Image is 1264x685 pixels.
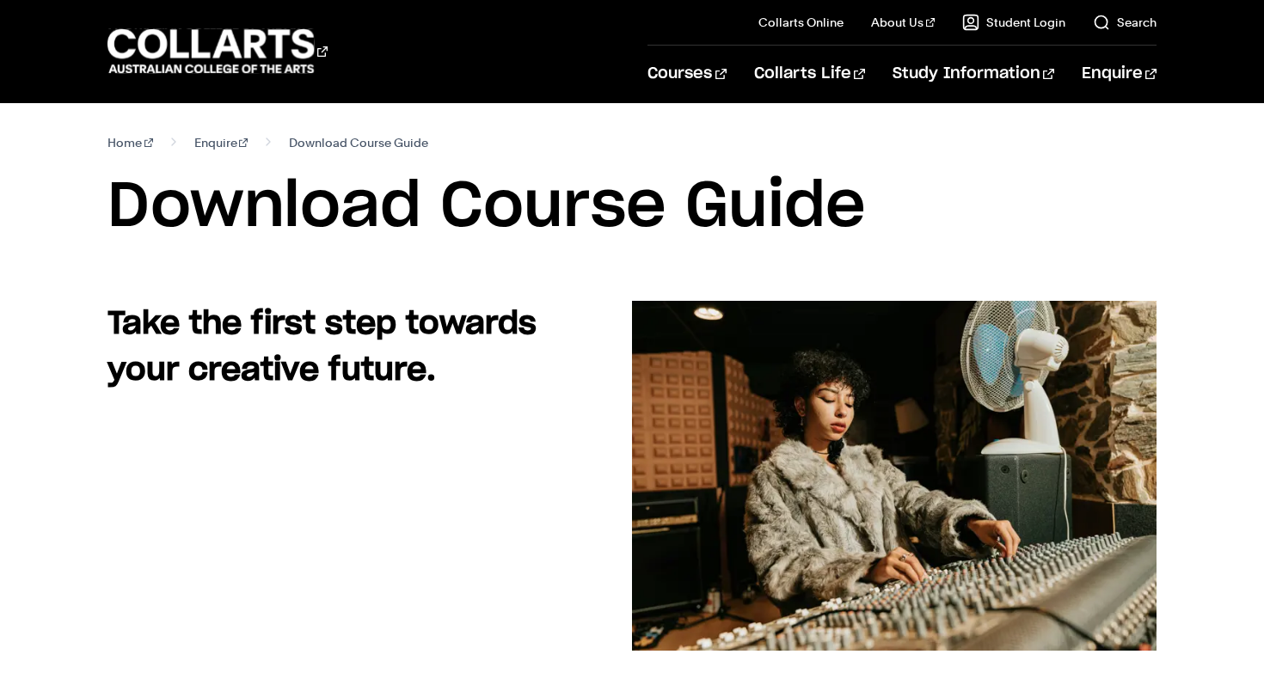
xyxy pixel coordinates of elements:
[1093,14,1157,31] a: Search
[107,168,1157,246] h1: Download Course Guide
[647,46,726,102] a: Courses
[962,14,1065,31] a: Student Login
[107,309,537,386] strong: Take the first step towards your creative future.
[754,46,865,102] a: Collarts Life
[289,131,428,155] span: Download Course Guide
[107,131,153,155] a: Home
[871,14,935,31] a: About Us
[893,46,1054,102] a: Study Information
[758,14,844,31] a: Collarts Online
[107,27,328,76] div: Go to homepage
[1082,46,1157,102] a: Enquire
[194,131,249,155] a: Enquire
